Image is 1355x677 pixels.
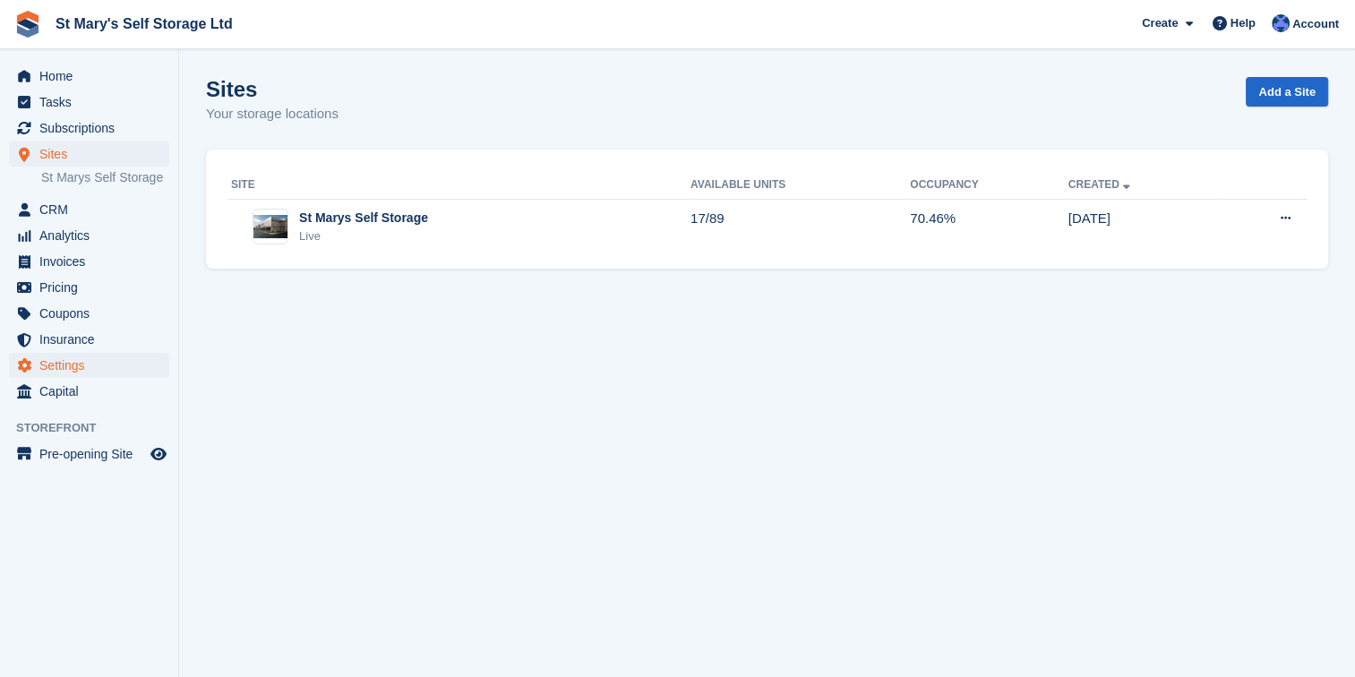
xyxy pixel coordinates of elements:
img: stora-icon-8386f47178a22dfd0bd8f6a31ec36ba5ce8667c1dd55bd0f319d3a0aa187defe.svg [14,11,41,38]
td: 17/89 [690,199,910,254]
span: Capital [39,379,147,404]
span: Storefront [16,419,178,437]
span: Create [1142,14,1178,32]
img: Matthew Keenan [1272,14,1290,32]
a: St Marys Self Storage [41,169,169,186]
span: Settings [39,353,147,378]
span: Subscriptions [39,116,147,141]
div: Live [299,227,428,245]
img: Image of St Marys Self Storage site [253,215,287,238]
h1: Sites [206,77,339,101]
a: Created [1068,178,1134,191]
span: Tasks [39,90,147,115]
a: menu [9,90,169,115]
th: Occupancy [910,171,1068,200]
span: CRM [39,197,147,222]
th: Site [227,171,690,200]
a: menu [9,301,169,326]
a: menu [9,223,169,248]
div: St Marys Self Storage [299,209,428,227]
span: Analytics [39,223,147,248]
a: menu [9,353,169,378]
td: [DATE] [1068,199,1220,254]
a: menu [9,64,169,89]
a: menu [9,327,169,352]
a: menu [9,441,169,467]
span: Invoices [39,249,147,274]
a: St Mary's Self Storage Ltd [48,9,240,39]
span: Coupons [39,301,147,326]
a: menu [9,379,169,404]
span: Pricing [39,275,147,300]
span: Insurance [39,327,147,352]
a: Preview store [148,443,169,465]
span: Home [39,64,147,89]
th: Available Units [690,171,910,200]
p: Your storage locations [206,104,339,124]
span: Pre-opening Site [39,441,147,467]
a: menu [9,275,169,300]
td: 70.46% [910,199,1068,254]
span: Help [1231,14,1256,32]
span: Sites [39,141,147,167]
a: menu [9,249,169,274]
a: menu [9,197,169,222]
span: Account [1292,15,1339,33]
a: menu [9,141,169,167]
a: Add a Site [1246,77,1328,107]
a: menu [9,116,169,141]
